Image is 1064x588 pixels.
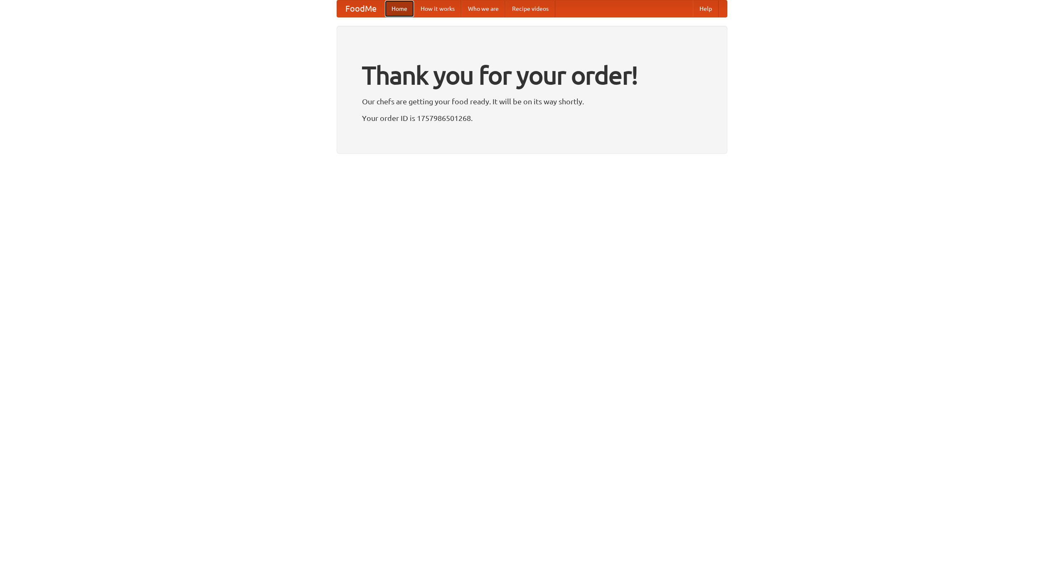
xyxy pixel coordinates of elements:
[505,0,555,17] a: Recipe videos
[385,0,414,17] a: Home
[461,0,505,17] a: Who we are
[693,0,719,17] a: Help
[414,0,461,17] a: How it works
[362,95,702,108] p: Our chefs are getting your food ready. It will be on its way shortly.
[337,0,385,17] a: FoodMe
[362,55,702,95] h1: Thank you for your order!
[362,112,702,124] p: Your order ID is 1757986501268.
